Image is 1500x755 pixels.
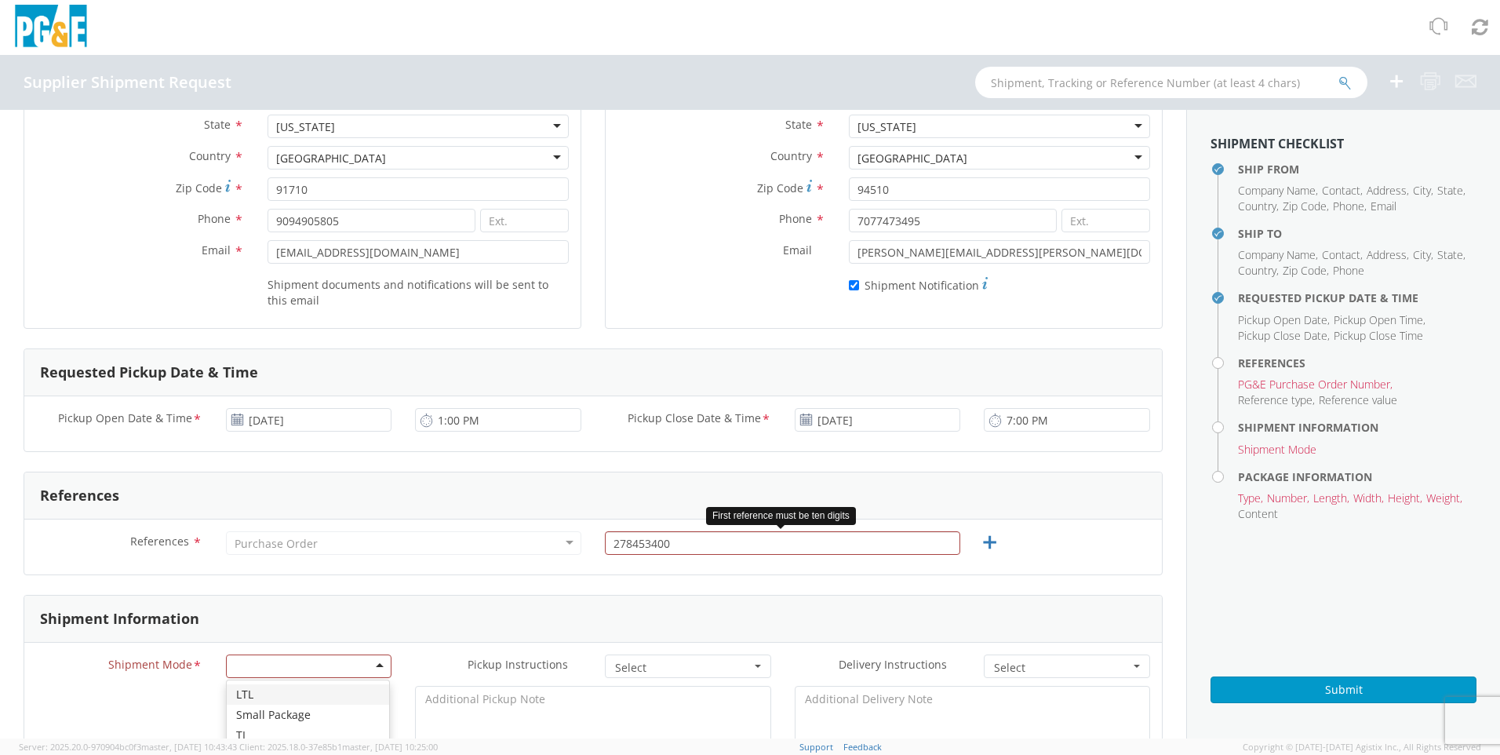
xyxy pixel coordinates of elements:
[1267,491,1309,506] li: ,
[1238,377,1393,392] li: ,
[1367,183,1407,198] span: Address
[1319,392,1397,407] span: Reference value
[1334,312,1423,327] span: Pickup Open Time
[1334,312,1425,328] li: ,
[1238,442,1316,457] span: Shipment Mode
[189,148,231,163] span: Country
[1322,247,1363,263] li: ,
[227,684,389,705] div: LTL
[1322,247,1360,262] span: Contact
[1238,392,1312,407] span: Reference type
[1238,421,1476,433] h4: Shipment Information
[1238,183,1316,198] span: Company Name
[58,410,192,429] span: Pickup Open Date & Time
[1238,357,1476,369] h4: References
[227,705,389,725] div: Small Package
[1313,491,1347,505] span: Length
[770,148,812,163] span: Country
[40,365,258,381] h3: Requested Pickup Date & Time
[857,119,916,135] div: [US_STATE]
[1238,247,1318,263] li: ,
[235,536,318,552] div: Purchase Order
[984,655,1150,678] button: Select
[1283,199,1327,213] span: Zip Code
[1238,328,1330,344] li: ,
[342,741,438,753] span: master, [DATE] 10:25:00
[1238,392,1315,408] li: ,
[1238,312,1327,327] span: Pickup Open Date
[40,611,199,627] h3: Shipment Information
[268,275,569,308] label: Shipment documents and notifications will be sent to this email
[783,243,812,257] span: Email
[141,741,237,753] span: master, [DATE] 10:43:43
[1426,491,1460,505] span: Weight
[1061,209,1150,232] input: Ext.
[1437,183,1465,199] li: ,
[1267,491,1307,505] span: Number
[1437,183,1463,198] span: State
[779,211,812,226] span: Phone
[227,725,389,746] div: TL
[1437,247,1463,262] span: State
[1211,677,1476,703] button: Submit
[857,151,967,166] div: [GEOGRAPHIC_DATA]
[1238,312,1330,328] li: ,
[1238,328,1327,343] span: Pickup Close Date
[204,117,231,132] span: State
[975,67,1367,98] input: Shipment, Tracking or Reference Number (at least 4 chars)
[1388,491,1422,506] li: ,
[1283,263,1329,279] li: ,
[468,657,568,672] span: Pickup Instructions
[839,657,947,672] span: Delivery Instructions
[849,280,859,290] input: Shipment Notification
[276,151,386,166] div: [GEOGRAPHIC_DATA]
[1238,292,1476,304] h4: Requested Pickup Date & Time
[1238,491,1263,506] li: ,
[1283,199,1329,214] li: ,
[1413,247,1431,262] span: City
[1333,263,1364,278] span: Phone
[1238,228,1476,239] h4: Ship To
[202,243,231,257] span: Email
[1333,199,1364,213] span: Phone
[239,741,438,753] span: Client: 2025.18.0-37e85b1
[40,488,119,504] h3: References
[1238,377,1390,392] span: PG&E Purchase Order Number
[785,117,812,132] span: State
[12,5,90,51] img: pge-logo-06675f144f4cfa6a6814.png
[198,211,231,226] span: Phone
[480,209,569,232] input: Ext.
[1426,491,1462,506] li: ,
[615,660,751,676] span: Select
[706,507,856,525] div: First reference must be ten digits
[1413,183,1433,199] li: ,
[757,181,803,195] span: Zip Code
[24,74,231,91] h4: Supplier Shipment Request
[1238,471,1476,483] h4: Package Information
[1238,263,1276,278] span: Country
[1334,328,1423,343] span: Pickup Close Time
[1322,183,1360,198] span: Contact
[1353,491,1384,506] li: ,
[605,655,771,678] button: Select
[799,741,833,753] a: Support
[276,119,335,135] div: [US_STATE]
[994,660,1130,676] span: Select
[1238,183,1318,199] li: ,
[1238,199,1279,214] li: ,
[1413,183,1431,198] span: City
[108,657,192,675] span: Shipment Mode
[1313,491,1349,506] li: ,
[1388,491,1420,505] span: Height
[1238,263,1279,279] li: ,
[1413,247,1433,263] li: ,
[176,181,222,195] span: Zip Code
[1211,135,1344,152] strong: Shipment Checklist
[130,534,189,549] span: References
[1238,491,1261,505] span: Type
[1333,199,1367,214] li: ,
[1238,247,1316,262] span: Company Name
[1243,741,1481,753] span: Copyright © [DATE]-[DATE] Agistix Inc., All Rights Reserved
[843,741,882,753] a: Feedback
[628,410,761,429] span: Pickup Close Date & Time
